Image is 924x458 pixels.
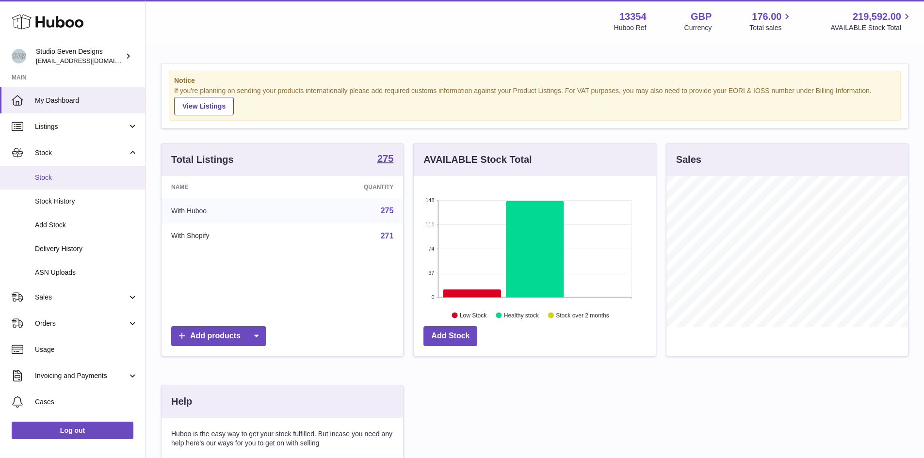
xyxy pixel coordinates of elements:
[35,244,138,253] span: Delivery History
[830,10,912,32] a: 219,592.00 AVAILABLE Stock Total
[381,206,394,215] a: 275
[36,47,123,65] div: Studio Seven Designs
[425,221,434,227] text: 111
[12,422,133,439] a: Log out
[752,10,781,23] span: 176.00
[162,223,292,249] td: With Shopify
[691,10,712,23] strong: GBP
[35,96,138,105] span: My Dashboard
[174,76,895,85] strong: Notice
[556,312,609,318] text: Stock over 2 months
[35,293,128,302] span: Sales
[36,57,143,64] span: [EMAIL_ADDRESS][DOMAIN_NAME]
[162,198,292,223] td: With Huboo
[423,326,477,346] a: Add Stock
[377,154,393,165] a: 275
[432,294,435,300] text: 0
[425,197,434,203] text: 148
[162,176,292,198] th: Name
[35,371,128,380] span: Invoicing and Payments
[292,176,404,198] th: Quantity
[174,86,895,115] div: If you're planning on sending your products internationally please add required customs informati...
[614,23,647,32] div: Huboo Ref
[174,97,234,115] a: View Listings
[749,23,793,32] span: Total sales
[381,232,394,240] a: 271
[429,270,435,276] text: 37
[35,197,138,206] span: Stock History
[35,221,138,230] span: Add Stock
[504,312,539,318] text: Healthy stock
[684,23,712,32] div: Currency
[429,246,435,252] text: 74
[171,395,192,408] h3: Help
[35,173,138,182] span: Stock
[460,312,487,318] text: Low Stock
[377,154,393,163] strong: 275
[830,23,912,32] span: AVAILABLE Stock Total
[35,268,138,277] span: ASN Uploads
[749,10,793,32] a: 176.00 Total sales
[35,122,128,131] span: Listings
[423,153,532,166] h3: AVAILABLE Stock Total
[619,10,647,23] strong: 13354
[12,49,26,63] img: contact.studiosevendesigns@gmail.com
[35,319,128,328] span: Orders
[35,148,128,158] span: Stock
[676,153,701,166] h3: Sales
[171,429,393,448] p: Huboo is the easy way to get your stock fulfilled. But incase you need any help here's our ways f...
[35,345,138,354] span: Usage
[35,397,138,407] span: Cases
[171,153,234,166] h3: Total Listings
[171,326,266,346] a: Add products
[853,10,901,23] span: 219,592.00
